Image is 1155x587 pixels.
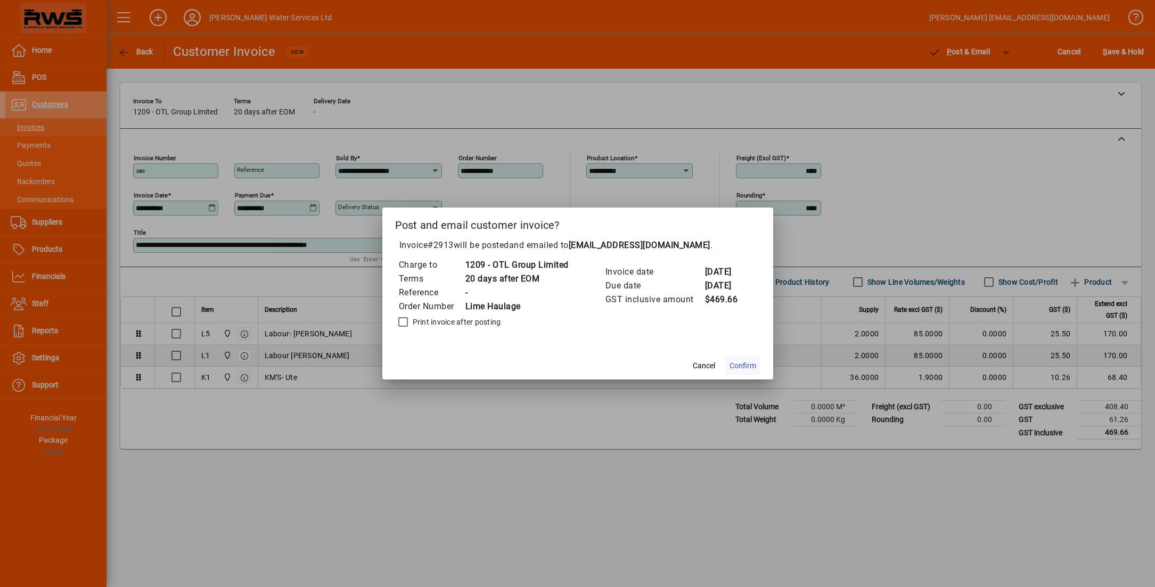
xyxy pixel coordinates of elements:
[687,356,721,375] button: Cancel
[705,279,747,293] td: [DATE]
[705,293,747,307] td: $469.66
[382,208,773,238] h2: Post and email customer invoice?
[398,272,465,286] td: Terms
[398,300,465,313] td: Order Number
[465,272,569,286] td: 20 days after EOM
[605,265,705,279] td: Invoice date
[398,258,465,272] td: Charge to
[395,239,760,252] p: Invoice will be posted .
[730,360,756,371] span: Confirm
[465,286,569,300] td: -
[428,240,454,250] span: #2913
[411,317,501,327] label: Print invoice after posting
[725,356,760,375] button: Confirm
[569,240,710,250] b: [EMAIL_ADDRESS][DOMAIN_NAME]
[605,293,705,307] td: GST inclusive amount
[465,258,569,272] td: 1209 - OTL Group Limited
[509,240,710,250] span: and emailed to
[605,279,705,293] td: Due date
[693,360,715,371] span: Cancel
[465,300,569,313] td: Lime Haulage
[705,265,747,279] td: [DATE]
[398,286,465,300] td: Reference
